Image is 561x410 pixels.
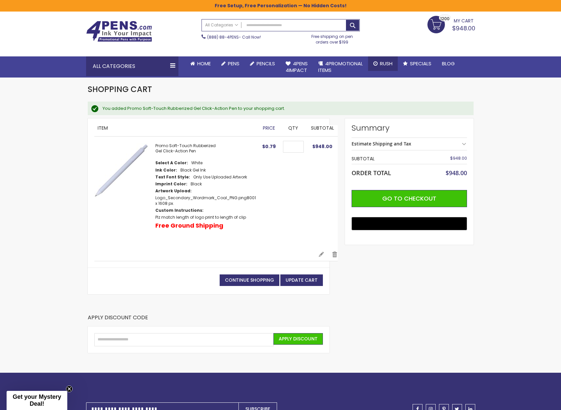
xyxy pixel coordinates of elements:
[450,155,467,161] span: $948.00
[286,277,318,283] span: Update Cart
[13,394,61,407] span: Get your Mystery Deal!
[446,169,467,177] span: $948.00
[155,215,246,220] dd: Plz match length of logo print to length of clip
[352,190,467,207] button: Go to Checkout
[398,56,437,71] a: Specials
[263,125,275,131] span: Price
[442,60,455,67] span: Blog
[155,208,203,213] dt: Custom Instructions
[452,24,475,32] span: $948.00
[94,143,155,244] a: Promo Soft-Touch Rubberized Gel Click-Action Pen-White
[185,56,216,71] a: Home
[352,168,391,177] strong: Order Total
[427,16,475,32] a: $948.00 1200
[155,174,190,180] dt: Text Font Style
[312,143,332,150] span: $948.00
[220,274,279,286] a: Continue Shopping
[86,21,152,42] img: 4Pens Custom Pens and Promotional Products
[7,391,67,410] div: Get your Mystery Deal!Close teaser
[155,195,256,206] dd: 8001 x 1608 px.
[88,84,152,95] span: Shopping Cart
[155,181,187,187] dt: Imprint Color
[155,222,223,230] p: Free Ground Shipping
[313,56,368,78] a: 4PROMOTIONALITEMS
[66,386,73,392] button: Close teaser
[262,143,276,150] span: $0.79
[228,60,239,67] span: Pens
[279,335,318,342] span: Apply Discount
[202,19,241,30] a: All Categories
[368,56,398,71] a: Rush
[440,16,450,22] span: 1200
[286,60,308,74] span: 4Pens 4impact
[280,56,313,78] a: 4Pens4impact
[98,125,108,131] span: Item
[311,125,334,131] span: Subtotal
[94,143,149,198] img: Promo Soft-Touch Rubberized Gel Click-Action Pen-White
[380,60,392,67] span: Rush
[437,56,460,71] a: Blog
[191,181,202,187] dd: Black
[382,194,436,203] span: Go to Checkout
[205,22,238,28] span: All Categories
[410,60,431,67] span: Specials
[352,154,428,164] th: Subtotal
[207,34,239,40] a: (888) 88-4PENS
[88,314,148,326] strong: Apply Discount Code
[304,31,360,45] div: Free shipping on pen orders over $199
[288,125,298,131] span: Qty
[352,141,411,147] strong: Estimate Shipping and Tax
[245,56,280,71] a: Pencils
[216,56,245,71] a: Pens
[155,143,216,154] a: Promo Soft-Touch Rubberized Gel Click-Action Pen
[225,277,274,283] span: Continue Shopping
[86,56,178,76] div: All Categories
[193,174,247,180] dd: Only Use Uploaded Artwork
[352,217,467,230] button: Buy with GPay
[191,160,203,166] dd: White
[155,160,188,166] dt: Select A Color
[103,106,467,111] div: You added Promo Soft-Touch Rubberized Gel Click-Action Pen to your shopping cart.
[155,188,192,194] dt: Artwork Upload
[197,60,211,67] span: Home
[257,60,275,67] span: Pencils
[155,168,177,173] dt: Ink Color
[280,274,323,286] button: Update Cart
[207,34,261,40] span: - Call Now!
[318,60,363,74] span: 4PROMOTIONAL ITEMS
[180,168,206,173] dd: Black Gel Ink
[155,195,247,201] a: Logo_Secondary_Wordmark_Coal_PNG.png
[352,123,467,133] strong: Summary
